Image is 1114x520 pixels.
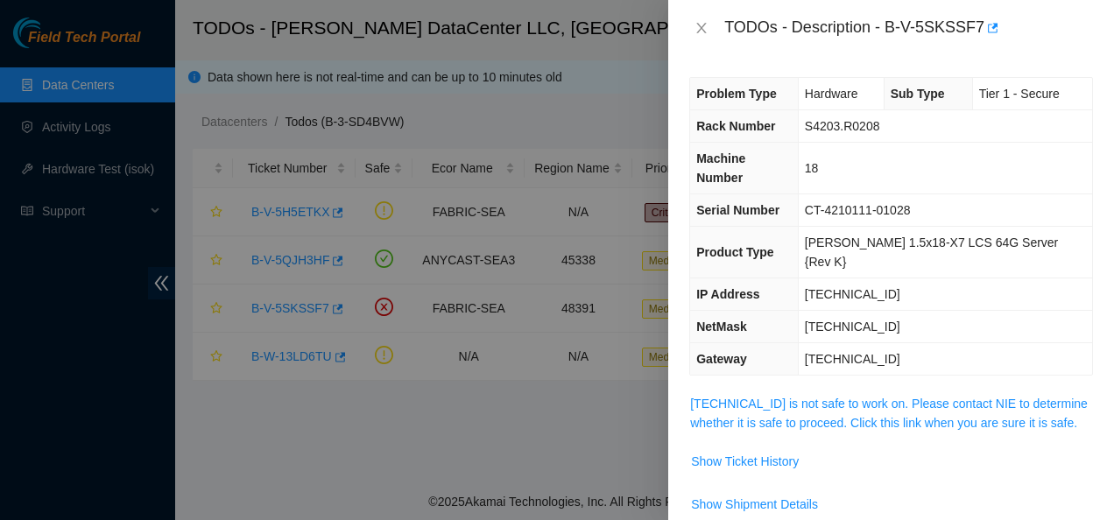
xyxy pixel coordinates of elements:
[689,20,714,37] button: Close
[696,119,775,133] span: Rack Number
[979,87,1060,101] span: Tier 1 - Secure
[696,352,747,366] span: Gateway
[696,87,777,101] span: Problem Type
[690,490,819,518] button: Show Shipment Details
[696,320,747,334] span: NetMask
[696,245,773,259] span: Product Type
[696,287,759,301] span: IP Address
[691,495,818,514] span: Show Shipment Details
[694,21,709,35] span: close
[805,320,900,334] span: [TECHNICAL_ID]
[696,151,745,185] span: Machine Number
[805,87,858,101] span: Hardware
[696,203,779,217] span: Serial Number
[805,352,900,366] span: [TECHNICAL_ID]
[891,87,945,101] span: Sub Type
[690,447,800,475] button: Show Ticket History
[805,203,911,217] span: CT-4210111-01028
[805,235,1058,269] span: [PERSON_NAME] 1.5x18-X7 LCS 64G Server {Rev K}
[691,452,799,471] span: Show Ticket History
[805,287,900,301] span: [TECHNICAL_ID]
[805,161,819,175] span: 18
[724,14,1093,42] div: TODOs - Description - B-V-5SKSSF7
[690,397,1088,430] a: [TECHNICAL_ID] is not safe to work on. Please contact NIE to determine whether it is safe to proc...
[805,119,880,133] span: S4203.R0208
